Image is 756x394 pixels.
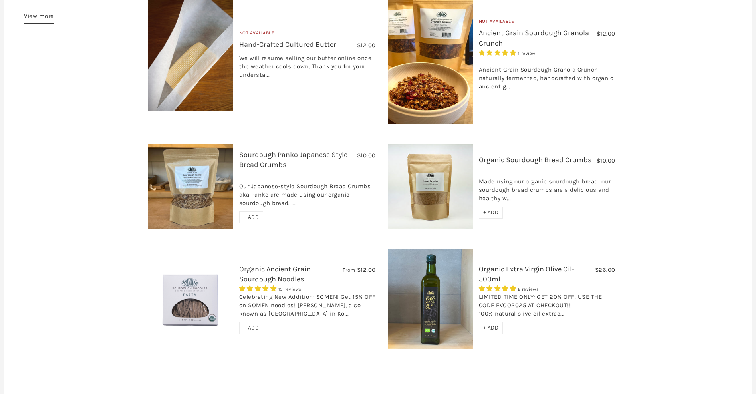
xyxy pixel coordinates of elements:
span: 4.85 stars [239,285,278,292]
span: 2 reviews [518,287,539,292]
a: View more [24,11,54,24]
span: + ADD [244,324,259,331]
span: $10.00 [597,157,615,164]
span: $12.00 [597,30,615,37]
span: 13 reviews [278,287,302,292]
div: LIMITED TIME ONLY: GET 20% OFF. USE THE CODE EVOO2025 AT CHECKOUT!! 100% natural olive oil extrac... [479,293,615,322]
div: + ADD [239,211,264,223]
div: Our Japanese-style Sourdough Bread Crumbs aka Panko are made using our organic sourdough bread. ... [239,174,376,211]
span: 1 review [518,51,536,56]
div: Not Available [239,29,376,40]
a: Ancient Grain Sourdough Granola Crunch [479,28,589,47]
div: Ancient Grain Sourdough Granola Crunch — naturally fermented, handcrafted with organic ancient g... [479,57,615,95]
span: $12.00 [357,42,376,49]
div: + ADD [239,322,264,334]
span: $12.00 [357,266,376,273]
div: + ADD [479,207,503,219]
span: + ADD [244,214,259,221]
a: Organic Ancient Grain Sourdough Noodles [239,265,311,283]
div: Made using our organic sourdough bread: our sourdough bread crumbs are a delicious and healthy w... [479,169,615,207]
a: Hand-Crafted Cultured Butter [239,40,336,49]
span: 5.00 stars [479,285,518,292]
span: + ADD [483,324,499,331]
div: Not Available [479,18,615,28]
span: $26.00 [595,266,615,273]
a: Organic Sourdough Bread Crumbs [479,155,591,164]
a: Sourdough Panko Japanese Style Bread Crumbs [239,150,347,169]
img: Organic Ancient Grain Sourdough Noodles [148,257,233,342]
img: Sourdough Panko Japanese Style Bread Crumbs [148,144,233,229]
div: We will resume selling our butter online once the weather cools down. Thank you for your understa... [239,54,376,83]
img: Organic Sourdough Bread Crumbs [388,144,473,229]
div: + ADD [479,322,503,334]
img: Organic Extra Virgin Olive Oil-500ml [388,249,473,349]
span: + ADD [483,209,499,216]
span: 5.00 stars [479,49,518,56]
a: Organic Extra Virgin Olive Oil-500ml [479,265,574,283]
img: Hand-Crafted Cultured Butter [148,0,233,111]
span: From [343,267,355,273]
span: $10.00 [357,152,376,159]
div: Celebrating New Addition: SOMEN! Get 15% OFF on SOMEN noodles! [PERSON_NAME], also known as [GEOG... [239,293,376,322]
